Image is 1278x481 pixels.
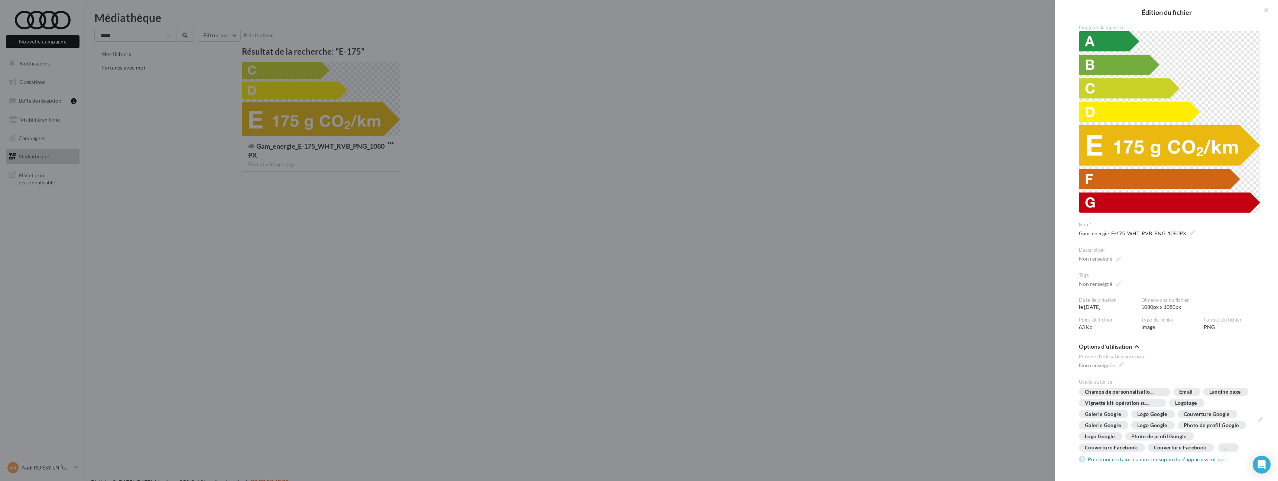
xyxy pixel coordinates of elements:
[1079,297,1141,311] div: le [DATE]
[1141,317,1204,331] div: Image
[1079,272,1260,279] div: Tags
[1085,434,1115,439] div: Logo Google
[1137,423,1167,428] div: Logo Google
[1085,411,1121,417] div: Galerie Google
[1079,31,1260,213] img: Gam_energie_E-175_WHT_RVB_PNG_1080PX
[1209,389,1241,395] div: Landing page
[1184,411,1230,417] div: Couverture Google
[1079,343,1139,352] button: Options d'utilisation
[1085,389,1163,394] span: Champs de personnalisatio...
[1141,297,1260,304] div: Dimensions du fichier
[1079,317,1135,323] div: Poids du fichier
[1079,280,1112,288] div: Non renseigné
[1085,445,1138,451] div: Couverture Facebook
[1079,455,1229,464] a: Pourquoi certains canaux ou supports n’apparaissent pas
[1253,456,1271,474] div: Open Intercom Messenger
[1079,317,1141,331] div: 63 Ko
[1079,379,1260,385] div: Usage autorisé
[1141,297,1266,311] div: 1080px x 1080px
[1154,445,1207,451] div: Couverture Facebook
[1079,254,1121,264] span: Non renseigné
[1079,297,1135,304] div: Date de création
[1137,411,1167,417] div: Logo Google
[1204,317,1260,323] div: Format du fichier
[1184,423,1239,428] div: Photo de profil Google
[1175,400,1197,406] div: Logotage
[1085,423,1121,428] div: Galerie Google
[1131,434,1187,439] div: Photo de profil Google
[1079,343,1132,349] span: Options d'utilisation
[1079,228,1195,239] span: Gam_energie_E-175_WHT_RVB_PNG_1080PX
[1179,389,1193,395] div: Email
[1079,247,1260,254] div: Description
[1079,25,1260,31] div: Image de la vignette
[1141,317,1198,323] div: Type du fichier
[1079,354,1260,360] div: Période d’utilisation autorisée
[1218,443,1239,452] div: ...
[1085,400,1159,406] span: Vignette kit-opération su...
[1067,9,1266,16] h2: Édition du fichier
[1204,317,1266,331] div: PNG
[1079,360,1124,371] span: Non renseignée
